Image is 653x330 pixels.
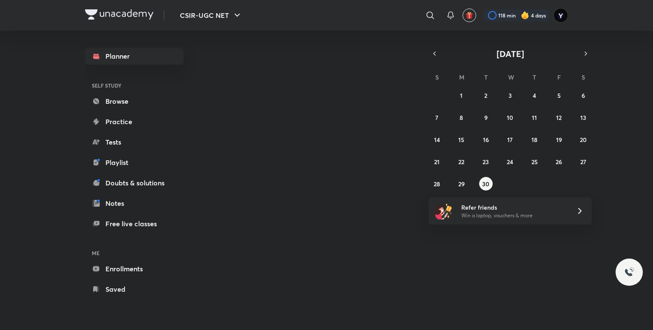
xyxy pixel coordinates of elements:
[85,281,184,298] a: Saved
[466,11,473,19] img: avatar
[85,246,184,260] h6: ME
[483,158,489,166] abbr: September 23, 2025
[532,114,537,122] abbr: September 11, 2025
[434,158,440,166] abbr: September 21, 2025
[580,158,586,166] abbr: September 27, 2025
[434,180,440,188] abbr: September 28, 2025
[503,111,517,124] button: September 10, 2025
[430,177,444,191] button: September 28, 2025
[582,73,585,81] abbr: Saturday
[508,91,512,100] abbr: September 3, 2025
[461,212,566,219] p: Win a laptop, vouchers & more
[454,133,468,146] button: September 15, 2025
[430,155,444,168] button: September 21, 2025
[580,114,586,122] abbr: September 13, 2025
[556,158,562,166] abbr: September 26, 2025
[458,180,465,188] abbr: September 29, 2025
[552,111,566,124] button: September 12, 2025
[624,267,634,277] img: ttu
[479,133,493,146] button: September 16, 2025
[430,133,444,146] button: September 14, 2025
[576,155,590,168] button: September 27, 2025
[458,158,464,166] abbr: September 22, 2025
[479,111,493,124] button: September 9, 2025
[531,136,537,144] abbr: September 18, 2025
[454,155,468,168] button: September 22, 2025
[576,111,590,124] button: September 13, 2025
[503,155,517,168] button: September 24, 2025
[85,48,184,65] a: Planner
[521,11,529,20] img: streak
[528,111,541,124] button: September 11, 2025
[503,133,517,146] button: September 17, 2025
[533,91,536,100] abbr: September 4, 2025
[580,136,587,144] abbr: September 20, 2025
[85,113,184,130] a: Practice
[482,180,489,188] abbr: September 30, 2025
[576,133,590,146] button: September 20, 2025
[435,73,439,81] abbr: Sunday
[85,9,153,22] a: Company Logo
[576,88,590,102] button: September 6, 2025
[435,202,452,219] img: referral
[528,133,541,146] button: September 18, 2025
[85,154,184,171] a: Playlist
[552,155,566,168] button: September 26, 2025
[430,111,444,124] button: September 7, 2025
[459,73,464,81] abbr: Monday
[528,155,541,168] button: September 25, 2025
[85,9,153,20] img: Company Logo
[484,73,488,81] abbr: Tuesday
[528,88,541,102] button: September 4, 2025
[454,111,468,124] button: September 8, 2025
[503,88,517,102] button: September 3, 2025
[557,91,561,100] abbr: September 5, 2025
[497,48,524,60] span: [DATE]
[479,155,493,168] button: September 23, 2025
[557,73,561,81] abbr: Friday
[556,114,562,122] abbr: September 12, 2025
[85,260,184,277] a: Enrollments
[507,136,513,144] abbr: September 17, 2025
[460,114,463,122] abbr: September 8, 2025
[85,78,184,93] h6: SELF STUDY
[483,136,489,144] abbr: September 16, 2025
[454,177,468,191] button: September 29, 2025
[552,133,566,146] button: September 19, 2025
[582,91,585,100] abbr: September 6, 2025
[484,91,487,100] abbr: September 2, 2025
[85,93,184,110] a: Browse
[533,73,536,81] abbr: Thursday
[463,9,476,22] button: avatar
[479,88,493,102] button: September 2, 2025
[175,7,247,24] button: CSIR-UGC NET
[508,73,514,81] abbr: Wednesday
[85,195,184,212] a: Notes
[458,136,464,144] abbr: September 15, 2025
[554,8,568,23] img: Yedhukrishna Nambiar
[552,88,566,102] button: September 5, 2025
[507,158,513,166] abbr: September 24, 2025
[85,134,184,151] a: Tests
[440,48,580,60] button: [DATE]
[85,174,184,191] a: Doubts & solutions
[461,203,566,212] h6: Refer friends
[454,88,468,102] button: September 1, 2025
[556,136,562,144] abbr: September 19, 2025
[484,114,488,122] abbr: September 9, 2025
[435,114,438,122] abbr: September 7, 2025
[531,158,538,166] abbr: September 25, 2025
[85,215,184,232] a: Free live classes
[507,114,513,122] abbr: September 10, 2025
[460,91,463,100] abbr: September 1, 2025
[479,177,493,191] button: September 30, 2025
[434,136,440,144] abbr: September 14, 2025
